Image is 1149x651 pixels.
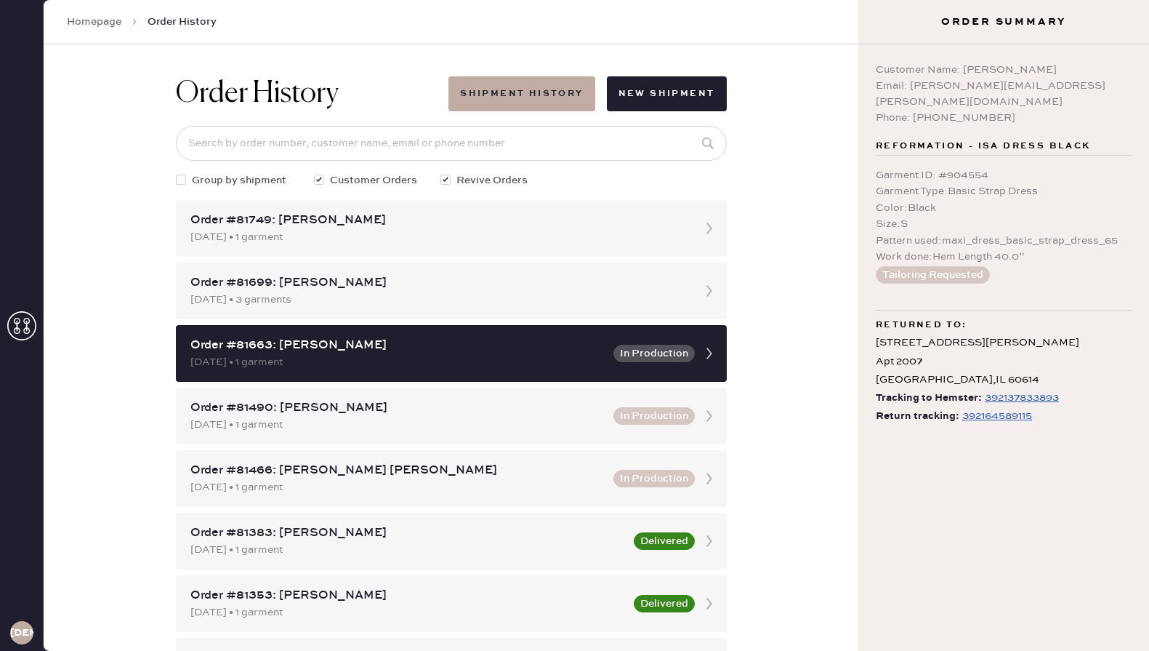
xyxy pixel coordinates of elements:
div: [DATE] • 1 garment [190,417,605,433]
button: New Shipment [607,76,727,111]
div: Color : Black [876,200,1132,216]
button: In Production [613,407,695,425]
button: In Production [613,345,695,362]
div: [DATE] • 1 garment [190,604,625,620]
div: [STREET_ADDRESS][PERSON_NAME] Apt 2007 [GEOGRAPHIC_DATA] , IL 60614 [876,334,1132,389]
div: Work done : Hem Length 40.0” [876,249,1132,265]
span: Reformation - Isa Dress Black [876,137,1091,155]
div: Order #81490: [PERSON_NAME] [190,399,605,417]
div: Garment ID : # 904554 [876,167,1132,183]
span: Order History [148,15,217,29]
div: Order #81466: [PERSON_NAME] [PERSON_NAME] [190,462,605,479]
div: Order #81749: [PERSON_NAME] [190,212,686,229]
button: Tailoring Requested [876,266,990,284]
div: Order #81353: [PERSON_NAME] [190,587,625,604]
a: 392137833893 [982,389,1059,407]
div: [DATE] • 1 garment [190,354,605,370]
span: Group by shipment [192,172,286,188]
button: Shipment History [448,76,594,111]
h3: Order Summary [858,15,1149,29]
button: Delivered [634,595,695,612]
iframe: Front Chat [1080,586,1142,648]
div: Garment Type : Basic Strap Dress [876,183,1132,199]
div: Order #81699: [PERSON_NAME] [190,274,686,292]
button: Delivered [634,532,695,550]
h1: Order History [176,76,339,111]
span: Returned to: [876,316,967,334]
div: Phone: [PHONE_NUMBER] [876,110,1132,126]
h3: [DEMOGRAPHIC_DATA] [10,628,33,638]
input: Search by order number, customer name, email or phone number [176,126,727,161]
div: [DATE] • 1 garment [190,479,605,495]
div: https://www.fedex.com/apps/fedextrack/?tracknumbers=392164589115&cntry_code=US [962,407,1032,425]
span: Customer Orders [330,172,417,188]
a: 392164589115 [959,407,1032,426]
div: [DATE] • 1 garment [190,229,686,245]
div: Email: [PERSON_NAME][EMAIL_ADDRESS][PERSON_NAME][DOMAIN_NAME] [876,78,1132,110]
div: Order #81383: [PERSON_NAME] [190,524,625,542]
button: In Production [613,470,695,487]
a: Homepage [67,15,121,29]
div: https://www.fedex.com/apps/fedextrack/?tracknumbers=392137833893&cntry_code=US [985,389,1059,407]
div: Pattern used : maxi_dress_basic_strap_dress_65 [876,233,1132,249]
div: Size : S [876,216,1132,232]
div: Customer Name: [PERSON_NAME] [876,62,1132,78]
div: [DATE] • 3 garments [190,292,686,308]
span: Revive Orders [456,172,528,188]
div: [DATE] • 1 garment [190,542,625,558]
div: Order #81663: [PERSON_NAME] [190,337,605,354]
span: Return tracking: [876,407,959,426]
span: Tracking to Hemster: [876,389,982,407]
